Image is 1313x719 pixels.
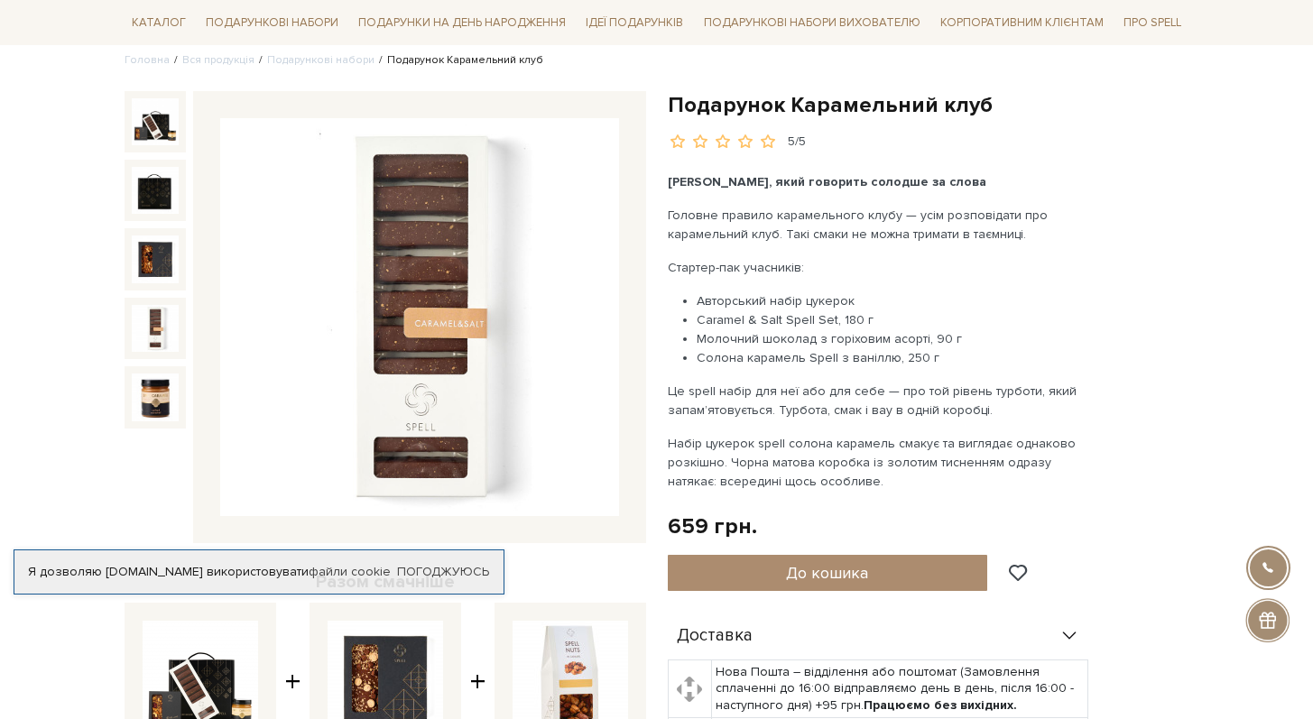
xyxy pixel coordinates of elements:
[132,98,179,145] img: Подарунок Карамельний клуб
[668,91,1189,119] h1: Подарунок Карамельний клуб
[132,305,179,352] img: Подарунок Карамельний клуб
[677,628,753,644] span: Доставка
[788,134,806,151] div: 5/5
[697,329,1091,348] li: Молочний шоколад з горіховим асорті, 90 г
[132,167,179,214] img: Подарунок Карамельний клуб
[697,348,1091,367] li: Солона карамель Spell з ваніллю, 250 г
[132,373,179,420] img: Подарунок Карамельний клуб
[132,235,179,282] img: Подарунок Карамельний клуб
[125,53,170,67] a: Головна
[668,512,757,540] div: 659 грн.
[668,206,1091,244] p: Головне правило карамельного клубу — усім розповідати про карамельний клуб. Такі смаки не можна т...
[1116,9,1188,37] a: Про Spell
[125,9,193,37] a: Каталог
[374,52,543,69] li: Подарунок Карамельний клуб
[668,382,1091,419] p: Це spell набір для неї або для себе — про той рівень турботи, який запам’ятовується. Турбота, сма...
[864,697,1017,713] b: Працюємо без вихідних.
[668,555,988,591] button: До кошика
[668,258,1091,277] p: Стартер-пак учасників:
[668,434,1091,491] p: Набір цукерок spell солона карамель смакує та виглядає однаково розкішно. Чорна матова коробка із...
[309,564,391,579] a: файли cookie
[697,291,1091,310] li: Авторський набір цукерок
[182,53,254,67] a: Вся продукція
[199,9,346,37] a: Подарункові набори
[697,7,928,38] a: Подарункові набори вихователю
[711,660,1087,718] td: Нова Пошта – відділення або поштомат (Замовлення сплаченні до 16:00 відправляємо день в день, піс...
[697,310,1091,329] li: Caramel & Salt Spell Set, 180 г
[351,9,573,37] a: Подарунки на День народження
[578,9,690,37] a: Ідеї подарунків
[933,7,1111,38] a: Корпоративним клієнтам
[220,118,619,517] img: Подарунок Карамельний клуб
[397,564,489,580] a: Погоджуюсь
[786,563,868,583] span: До кошика
[668,174,986,189] b: [PERSON_NAME], який говорить солодше за слова
[14,564,504,580] div: Я дозволяю [DOMAIN_NAME] використовувати
[267,53,374,67] a: Подарункові набори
